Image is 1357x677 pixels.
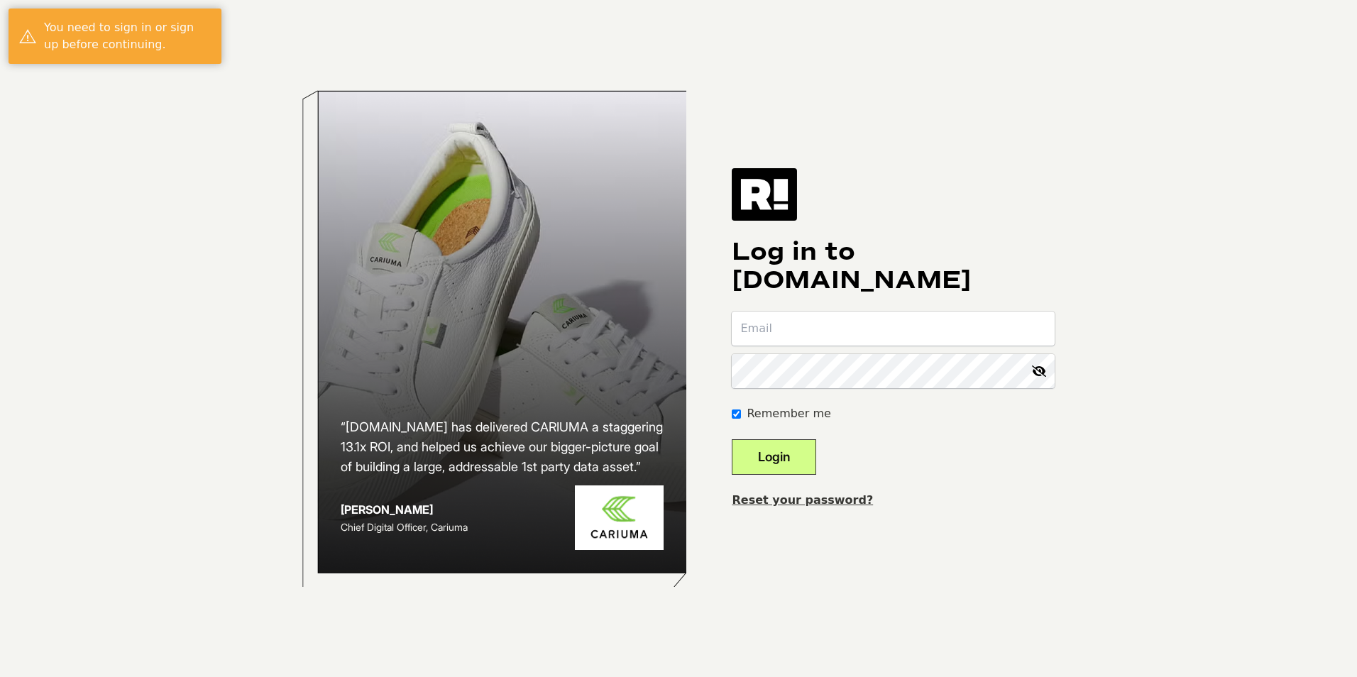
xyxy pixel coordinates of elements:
a: Reset your password? [732,493,873,507]
h2: “[DOMAIN_NAME] has delivered CARIUMA a staggering 13.1x ROI, and helped us achieve our bigger-pic... [341,417,664,477]
h1: Log in to [DOMAIN_NAME] [732,238,1055,295]
input: Email [732,312,1055,346]
strong: [PERSON_NAME] [341,502,433,517]
span: Chief Digital Officer, Cariuma [341,521,468,533]
img: Cariuma [575,485,664,550]
label: Remember me [747,405,830,422]
div: You need to sign in or sign up before continuing. [44,19,211,53]
button: Login [732,439,816,475]
img: Retention.com [732,168,797,221]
